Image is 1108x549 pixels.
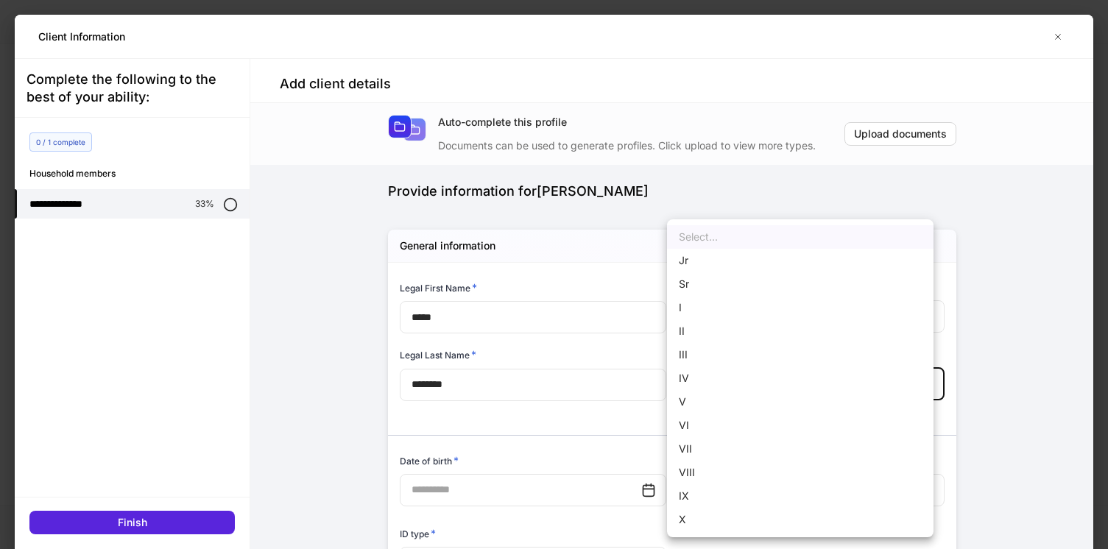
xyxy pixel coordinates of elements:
[667,437,934,461] li: VII
[667,249,934,272] li: Jr
[667,414,934,437] li: VI
[667,366,934,390] li: IV
[667,461,934,484] li: VIII
[667,319,934,343] li: II
[667,272,934,296] li: Sr
[667,343,934,366] li: III
[667,390,934,414] li: V
[667,484,934,508] li: IX
[667,296,934,319] li: I
[667,508,934,531] li: X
